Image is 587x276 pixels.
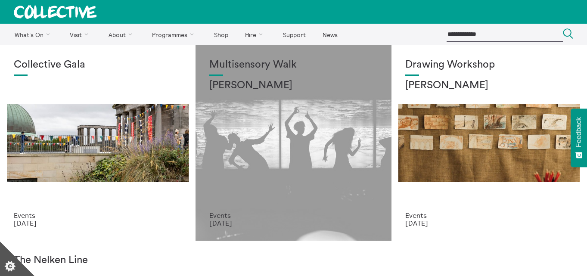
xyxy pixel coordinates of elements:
h2: [PERSON_NAME] [209,80,377,92]
p: [DATE] [405,219,573,227]
a: Museum Art Walk Multisensory Walk [PERSON_NAME] Events [DATE] [196,45,391,241]
a: Annie Lord Drawing Workshop [PERSON_NAME] Events [DATE] [391,45,587,241]
a: News [315,24,345,45]
h2: [PERSON_NAME] [405,80,573,92]
a: What's On [7,24,61,45]
a: Programmes [145,24,205,45]
h1: Drawing Workshop [405,59,573,71]
p: [DATE] [209,219,377,227]
p: [DATE] [14,219,182,227]
a: Hire [238,24,274,45]
button: Feedback - Show survey [571,109,587,167]
h1: Collective Gala [14,59,182,71]
span: Feedback [575,117,583,147]
a: Shop [206,24,236,45]
h1: Multisensory Walk [209,59,377,71]
h1: The Nelken Line [14,254,182,267]
a: Support [275,24,313,45]
a: Visit [62,24,99,45]
p: Events [14,211,182,219]
p: Events [405,211,573,219]
p: Events [209,211,377,219]
a: About [101,24,143,45]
